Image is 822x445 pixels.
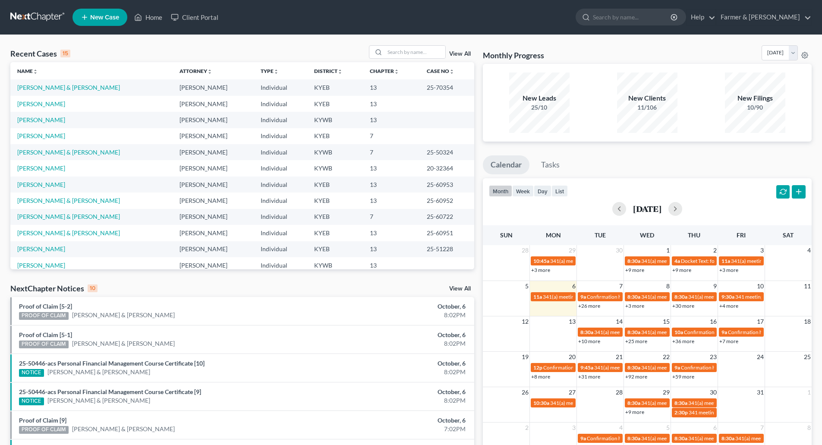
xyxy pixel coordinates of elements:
span: Docket Text: for [PERSON_NAME] [681,258,758,264]
td: 7 [363,144,420,160]
a: [PERSON_NAME] [17,181,65,188]
a: Proof of Claim [5-1] [19,331,72,338]
span: 9a [674,364,680,371]
span: 9a [580,435,586,442]
span: 8:30a [627,258,640,264]
span: Confirmation hearing for [PERSON_NAME] & [PERSON_NAME] [543,364,687,371]
span: 9:45a [580,364,593,371]
a: +25 more [625,338,647,344]
span: 341(a) meeting for [PERSON_NAME] [641,400,724,406]
span: 27 [568,387,576,398]
span: 4 [806,245,812,256]
div: PROOF OF CLAIM [19,426,69,434]
span: Sun [500,231,513,239]
td: [PERSON_NAME] [173,209,254,225]
a: 25-50446-acs Personal Financial Management Course Certificate [10] [19,360,205,367]
td: Individual [254,177,307,193]
i: unfold_more [394,69,399,74]
td: KYWB [307,257,363,273]
td: 13 [363,160,420,176]
td: KYWB [307,144,363,160]
td: Individual [254,79,307,95]
div: NOTICE [19,369,44,377]
span: 9 [712,281,718,291]
td: 13 [363,96,420,112]
td: [PERSON_NAME] [173,177,254,193]
td: Individual [254,241,307,257]
span: Tue [595,231,606,239]
span: 2 [524,423,529,433]
span: 19 [521,352,529,362]
span: 25 [803,352,812,362]
a: [PERSON_NAME] & [PERSON_NAME] [72,425,175,433]
a: [PERSON_NAME] [17,132,65,139]
div: New Clients [617,93,677,103]
a: +36 more [672,338,694,344]
span: 341(a) meeting for [PERSON_NAME] [641,364,724,371]
div: 10/90 [725,103,785,112]
div: New Leads [509,93,570,103]
a: +30 more [672,303,694,309]
td: KYWB [307,112,363,128]
span: 28 [521,245,529,256]
a: [PERSON_NAME] & [PERSON_NAME] [17,84,120,91]
a: View All [449,51,471,57]
div: October, 6 [322,359,466,368]
span: 8:30a [627,329,640,335]
td: 13 [363,193,420,208]
span: 341(a) meeting for [PERSON_NAME] [594,329,677,335]
a: +3 more [531,267,550,273]
div: 7:02PM [322,425,466,433]
a: Nameunfold_more [17,68,38,74]
span: 341(a) meeting for [PERSON_NAME] [641,435,724,442]
td: [PERSON_NAME] [173,112,254,128]
span: Confirmation hearing for [PERSON_NAME] [681,364,779,371]
span: 29 [568,245,576,256]
span: 8:30a [721,435,734,442]
td: 25-60952 [420,193,474,208]
span: 6 [712,423,718,433]
button: list [551,185,568,197]
td: [PERSON_NAME] [173,128,254,144]
span: 31 [756,387,765,398]
button: day [534,185,551,197]
input: Search by name... [385,46,445,58]
td: Individual [254,144,307,160]
span: 7 [618,281,624,291]
span: Mon [546,231,561,239]
span: 341(a) meeting for [PERSON_NAME] [550,258,633,264]
span: 23 [709,352,718,362]
div: 25/10 [509,103,570,112]
span: 341(a) meeting for [PERSON_NAME] [543,294,626,300]
td: KYEB [307,225,363,241]
a: [PERSON_NAME] & [PERSON_NAME] [47,368,150,376]
div: New Filings [725,93,785,103]
i: unfold_more [207,69,212,74]
a: Help [687,9,715,25]
span: 18 [803,316,812,327]
td: KYEB [307,241,363,257]
td: 25-60953 [420,177,474,193]
a: Districtunfold_more [314,68,343,74]
a: Case Nounfold_more [427,68,454,74]
td: Individual [254,209,307,225]
span: 17 [756,316,765,327]
span: 8:30a [580,329,593,335]
td: 25-60722 [420,209,474,225]
input: Search by name... [593,9,672,25]
h2: [DATE] [633,204,661,213]
td: Individual [254,112,307,128]
a: +8 more [531,373,550,380]
a: +9 more [625,409,644,415]
span: 8:30a [627,435,640,442]
span: 341(a) meeting for [PERSON_NAME] [735,435,819,442]
span: 22 [662,352,671,362]
td: 13 [363,112,420,128]
td: [PERSON_NAME] [173,96,254,112]
a: [PERSON_NAME] [17,116,65,123]
span: 2:30p [674,409,688,416]
a: [PERSON_NAME] [17,100,65,107]
span: 8:30a [627,364,640,371]
span: 8:30a [627,400,640,406]
span: 8 [665,281,671,291]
